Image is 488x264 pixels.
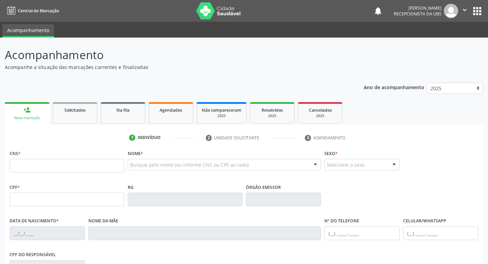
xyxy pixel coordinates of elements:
[444,4,458,18] img: img
[327,161,364,168] span: Selecione o sexo
[303,113,337,119] div: 2025
[10,115,45,121] div: Nova marcação
[2,24,54,38] a: Acompanhamento
[129,135,135,141] div: 1
[10,226,85,240] input: __/__/____
[394,11,441,17] span: Recepcionista da UBS
[461,6,468,14] i: 
[64,107,86,113] span: Solicitados
[364,83,424,91] p: Ano de acompanhamento
[5,5,59,16] a: Central de Marcação
[116,107,129,113] span: Na fila
[262,107,283,113] span: Resolvidos
[309,107,332,113] span: Cancelados
[324,226,400,240] input: (__) _____-_____
[128,182,134,193] label: RG
[403,226,478,240] input: (__) _____-_____
[255,113,289,119] div: 2025
[246,182,281,193] label: Órgão emissor
[138,135,161,141] div: Indivíduo
[10,250,56,260] label: CPF do responsável
[88,216,118,226] label: Nome da mãe
[202,113,241,119] div: 2025
[5,64,340,71] p: Acompanhe a situação das marcações correntes e finalizadas
[160,107,182,113] span: Agendados
[394,5,441,11] div: [PERSON_NAME]
[130,161,249,168] span: Busque pelo nome (ou informe CNS ou CPF ao lado)
[128,148,143,159] label: Nome
[324,216,359,226] label: Nº do Telefone
[10,148,21,159] label: CNS
[10,182,20,193] label: CPF
[18,8,59,14] span: Central de Marcação
[373,6,383,16] button: notifications
[23,106,31,114] div: person_add
[10,216,59,226] label: Data de nascimento
[403,216,446,226] label: Celular/WhatsApp
[202,107,241,113] span: Não compareceram
[458,4,471,18] button: 
[5,46,340,64] p: Acompanhamento
[471,5,483,17] button: apps
[324,148,338,159] label: Sexo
